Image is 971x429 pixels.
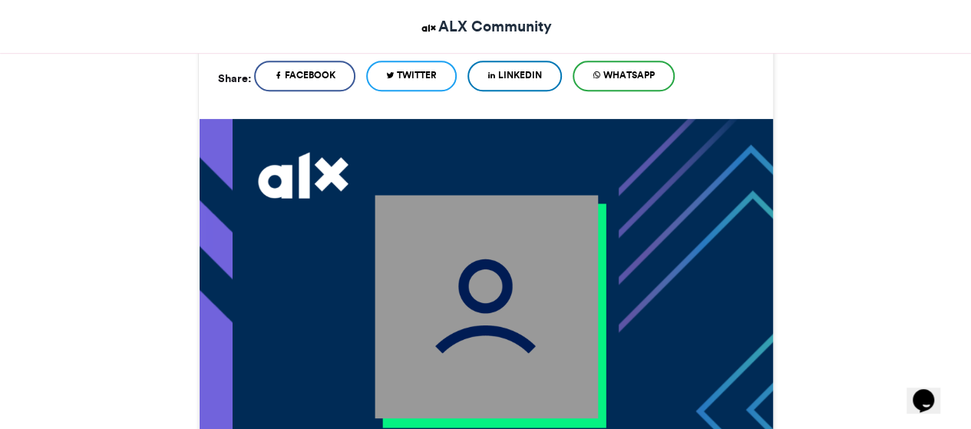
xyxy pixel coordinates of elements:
[419,15,552,38] a: ALX Community
[498,68,542,82] span: LinkedIn
[467,61,562,91] a: LinkedIn
[375,195,598,418] img: user_filled.png
[285,68,335,82] span: Facebook
[366,61,457,91] a: Twitter
[218,68,251,88] h5: Share:
[603,68,655,82] span: WhatsApp
[254,61,355,91] a: Facebook
[573,61,675,91] a: WhatsApp
[907,368,956,414] iframe: chat widget
[419,18,438,38] img: ALX Community
[397,68,437,82] span: Twitter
